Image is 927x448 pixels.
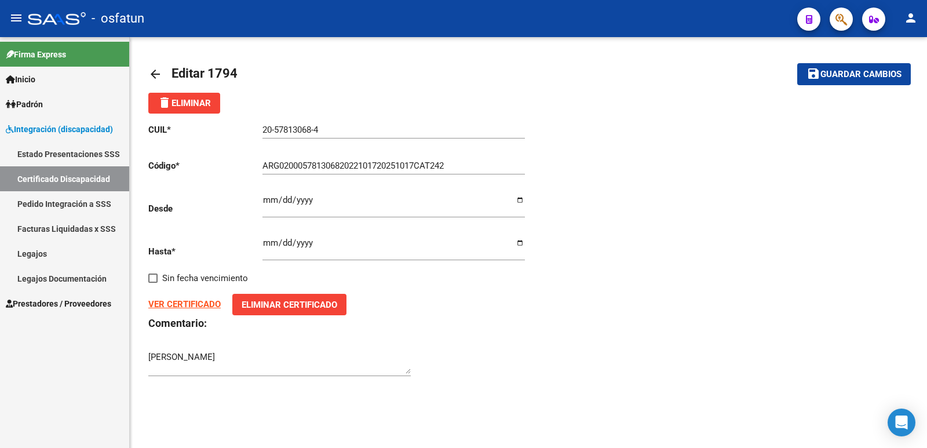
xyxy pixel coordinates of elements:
[242,300,337,310] span: Eliminar Certificado
[148,123,262,136] p: CUIL
[162,271,248,285] span: Sin fecha vencimiento
[6,123,113,136] span: Integración (discapacidad)
[148,245,262,258] p: Hasta
[171,66,238,81] span: Editar 1794
[232,294,346,315] button: Eliminar Certificado
[6,98,43,111] span: Padrón
[797,63,911,85] button: Guardar cambios
[158,96,171,110] mat-icon: delete
[148,159,262,172] p: Código
[820,70,902,80] span: Guardar cambios
[904,11,918,25] mat-icon: person
[158,98,211,108] span: Eliminar
[6,297,111,310] span: Prestadores / Proveedores
[148,299,221,309] a: VER CERTIFICADO
[148,317,207,329] strong: Comentario:
[148,202,262,215] p: Desde
[6,73,35,86] span: Inicio
[806,67,820,81] mat-icon: save
[9,11,23,25] mat-icon: menu
[6,48,66,61] span: Firma Express
[92,6,144,31] span: - osfatun
[148,93,220,114] button: Eliminar
[148,67,162,81] mat-icon: arrow_back
[888,409,915,436] div: Open Intercom Messenger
